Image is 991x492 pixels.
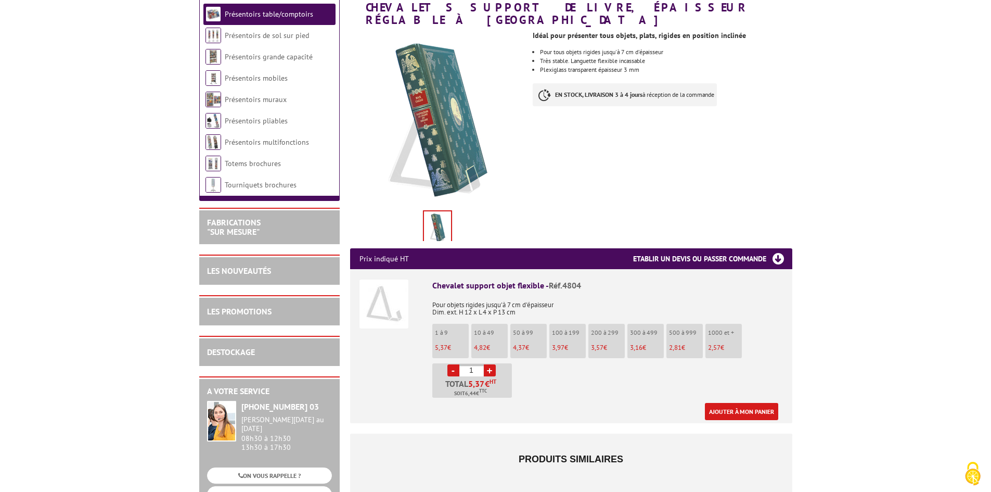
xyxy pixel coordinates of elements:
[669,344,703,351] p: €
[633,248,792,269] h3: Etablir un devis ou passer commande
[241,415,332,451] div: 08h30 à 12h30 13h30 à 17h30
[708,329,742,336] p: 1000 et +
[435,344,469,351] p: €
[474,344,508,351] p: €
[205,6,221,22] img: Présentoirs table/comptoirs
[241,401,319,412] strong: [PHONE_NUMBER] 03
[207,217,261,237] a: FABRICATIONS"Sur Mesure"
[447,364,459,376] a: -
[708,343,720,352] span: 2,57
[205,70,221,86] img: Présentoirs mobiles
[669,343,681,352] span: 2,81
[513,343,525,352] span: 4,37
[708,344,742,351] p: €
[474,329,508,336] p: 10 à 49
[555,91,642,98] strong: EN STOCK, LIVRAISON 3 à 4 jours
[705,403,778,420] a: Ajouter à mon panier
[630,329,664,336] p: 300 à 499
[465,389,476,398] span: 6,44
[205,28,221,43] img: Présentoirs de sol sur pied
[540,49,792,55] li: Pour tous objets rigides jusqu'à 7 cm d'épaisseur
[552,343,564,352] span: 3,97
[225,9,313,19] a: Présentoirs table/comptoirs
[359,280,408,329] img: Chevalet support objet flexible
[454,389,487,398] span: Soit €
[630,344,664,351] p: €
[591,344,625,351] p: €
[479,388,487,394] sup: TTC
[490,378,496,385] sup: HT
[205,177,221,193] img: Tourniquets brochures
[435,329,469,336] p: 1 à 9
[225,52,313,61] a: Présentoirs grande capacité
[424,211,451,244] img: chevalets_4804.jpg
[225,137,309,147] a: Présentoirs multifonctions
[225,159,281,168] a: Totems brochures
[207,387,332,396] h2: A votre service
[207,401,236,441] img: widget-service.jpg
[513,329,547,336] p: 50 à 99
[960,461,986,487] img: Cookies (fenêtre modale)
[205,156,221,171] img: Totems brochures
[205,113,221,129] img: Présentoirs pliables
[359,248,409,269] p: Prix indiqué HT
[350,31,525,207] img: chevalets_4804.jpg
[225,95,287,104] a: Présentoirs muraux
[207,266,271,276] a: LES NOUVEAUTÉS
[533,83,717,106] p: à réception de la commande
[591,343,603,352] span: 3,57
[533,31,746,40] strong: Idéal pour présenter tous objets, plats, rigides en position inclinée
[207,347,255,357] a: DESTOCKAGE
[485,380,490,388] span: €
[435,343,447,352] span: 5,37
[549,280,581,291] span: Réf.4804
[225,116,288,125] a: Présentoirs pliables
[205,49,221,65] img: Présentoirs grande capacité
[225,31,309,40] a: Présentoirs de sol sur pied
[241,415,332,433] div: [PERSON_NAME][DATE] au [DATE]
[225,73,288,83] a: Présentoirs mobiles
[552,329,586,336] p: 100 à 199
[474,343,486,352] span: 4,82
[540,67,792,73] li: Plexiglass transparent épaisseur 3 mm
[591,329,625,336] p: 200 à 299
[552,344,586,351] p: €
[513,344,547,351] p: €
[540,58,792,64] li: Très stable. Languette flexible incassable
[484,364,496,376] a: +
[225,180,297,190] a: Tourniquets brochures
[205,134,221,150] img: Présentoirs multifonctions
[207,306,272,317] a: LES PROMOTIONS
[432,294,783,316] p: Pour objets rigides jusqu'à 7 cm d'épaisseur Dim. ext. H 12 x L 4 x P 13 cm
[205,92,221,107] img: Présentoirs muraux
[669,329,703,336] p: 500 à 999
[519,454,623,464] span: Produits similaires
[955,457,991,492] button: Cookies (fenêtre modale)
[435,380,512,398] p: Total
[432,280,783,292] div: Chevalet support objet flexible -
[468,380,485,388] span: 5,37
[630,343,642,352] span: 3,16
[207,468,332,484] a: ON VOUS RAPPELLE ?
